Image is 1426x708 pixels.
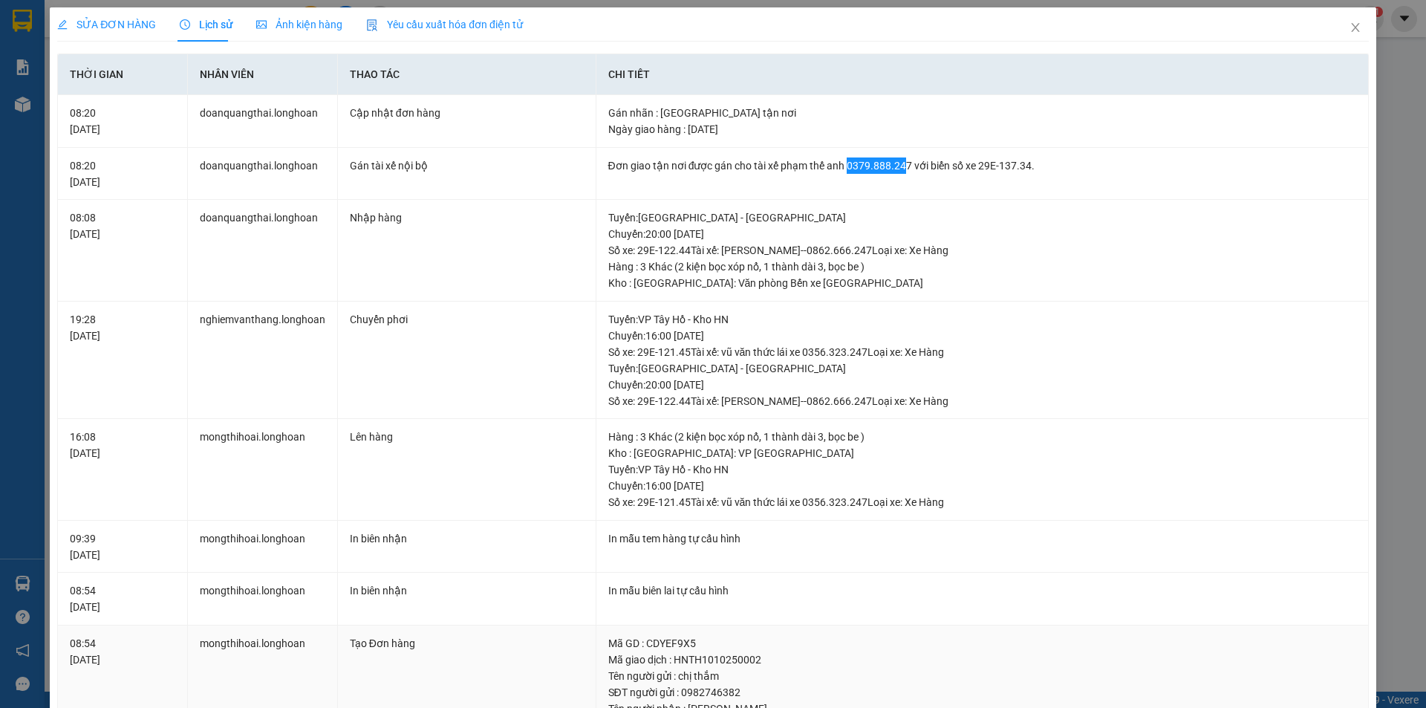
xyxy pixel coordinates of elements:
[188,95,338,148] td: doanquangthai.longhoan
[608,461,1356,510] div: Tuyến : VP Tây Hồ - Kho HN Chuyến: 16:00 [DATE] Số xe: 29E-121.45 Tài xế: vũ văn thức lái xe 0356...
[608,582,1356,599] div: In mẫu biên lai tự cấu hình
[608,652,1356,668] div: Mã giao dịch : HNTH1010250002
[608,157,1356,174] div: Đơn giao tận nơi được gán cho tài xế phạm thế anh 0379.888.247 với biển số xe 29E-137.34.
[350,530,584,547] div: In biên nhận
[608,668,1356,684] div: Tên người gửi : chị thắm
[188,573,338,626] td: mongthihoai.longhoan
[596,54,1369,95] th: Chi tiết
[608,311,1356,360] div: Tuyến : VP Tây Hồ - Kho HN Chuyến: 16:00 [DATE] Số xe: 29E-121.45 Tài xế: vũ văn thức lái xe 0356...
[608,259,1356,275] div: Hàng : 3 Khác (2 kiện bọc xóp nổ, 1 thành dài 3, bọc be )
[188,521,338,574] td: mongthihoai.longhoan
[188,200,338,302] td: doanquangthai.longhoan
[70,210,175,242] div: 08:08 [DATE]
[608,429,1356,445] div: Hàng : 3 Khác (2 kiện bọc xóp nổ, 1 thành dài 3, bọc be )
[1350,22,1361,33] span: close
[180,19,232,30] span: Lịch sử
[70,530,175,563] div: 09:39 [DATE]
[608,360,1356,409] div: Tuyến : [GEOGRAPHIC_DATA] - [GEOGRAPHIC_DATA] Chuyến: 20:00 [DATE] Số xe: 29E-122.44 Tài xế: [PER...
[338,54,596,95] th: Thao tác
[58,54,188,95] th: Thời gian
[350,105,584,121] div: Cập nhật đơn hàng
[30,60,251,84] strong: (Công Ty TNHH Chuyển Phát Nhanh Bảo An - MST: 0109597835)
[57,19,156,30] span: SỬA ĐƠN HÀNG
[180,19,190,30] span: clock-circle
[350,157,584,174] div: Gán tài xế nội bộ
[1335,7,1376,49] button: Close
[256,19,342,30] span: Ảnh kiện hàng
[188,302,338,420] td: nghiemvanthang.longhoan
[608,445,1356,461] div: Kho : [GEOGRAPHIC_DATA]: VP [GEOGRAPHIC_DATA]
[350,429,584,445] div: Lên hàng
[608,210,1356,259] div: Tuyến : [GEOGRAPHIC_DATA] - [GEOGRAPHIC_DATA] Chuyến: 20:00 [DATE] Số xe: 29E-122.44 Tài xế: [PER...
[608,684,1356,701] div: SĐT người gửi : 0982746382
[256,19,267,30] span: picture
[70,582,175,615] div: 08:54 [DATE]
[608,121,1356,137] div: Ngày giao hàng : [DATE]
[57,19,68,30] span: edit
[608,530,1356,547] div: In mẫu tem hàng tự cấu hình
[188,54,338,95] th: Nhân viên
[350,311,584,328] div: Chuyển phơi
[70,429,175,461] div: 16:08 [DATE]
[188,419,338,521] td: mongthihoai.longhoan
[70,157,175,190] div: 08:20 [DATE]
[70,311,175,344] div: 19:28 [DATE]
[35,88,248,145] span: [PHONE_NUMBER] - [DOMAIN_NAME]
[608,635,1356,652] div: Mã GD : CDYEF9X5
[350,210,584,226] div: Nhập hàng
[70,105,175,137] div: 08:20 [DATE]
[608,275,1356,291] div: Kho : [GEOGRAPHIC_DATA]: Văn phòng Bến xe [GEOGRAPHIC_DATA]
[350,582,584,599] div: In biên nhận
[33,22,248,56] strong: BIÊN NHẬN VẬN CHUYỂN BẢO AN EXPRESS
[350,635,584,652] div: Tạo Đơn hàng
[366,19,378,31] img: icon
[70,635,175,668] div: 08:54 [DATE]
[188,148,338,201] td: doanquangthai.longhoan
[366,19,523,30] span: Yêu cầu xuất hóa đơn điện tử
[608,105,1356,121] div: Gán nhãn : [GEOGRAPHIC_DATA] tận nơi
